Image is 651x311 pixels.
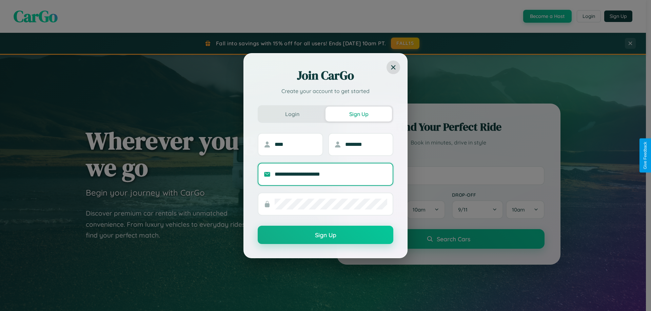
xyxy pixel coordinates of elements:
button: Sign Up [258,226,393,244]
button: Login [259,107,325,121]
div: Give Feedback [643,142,648,169]
button: Sign Up [325,107,392,121]
h2: Join CarGo [258,67,393,84]
p: Create your account to get started [258,87,393,95]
